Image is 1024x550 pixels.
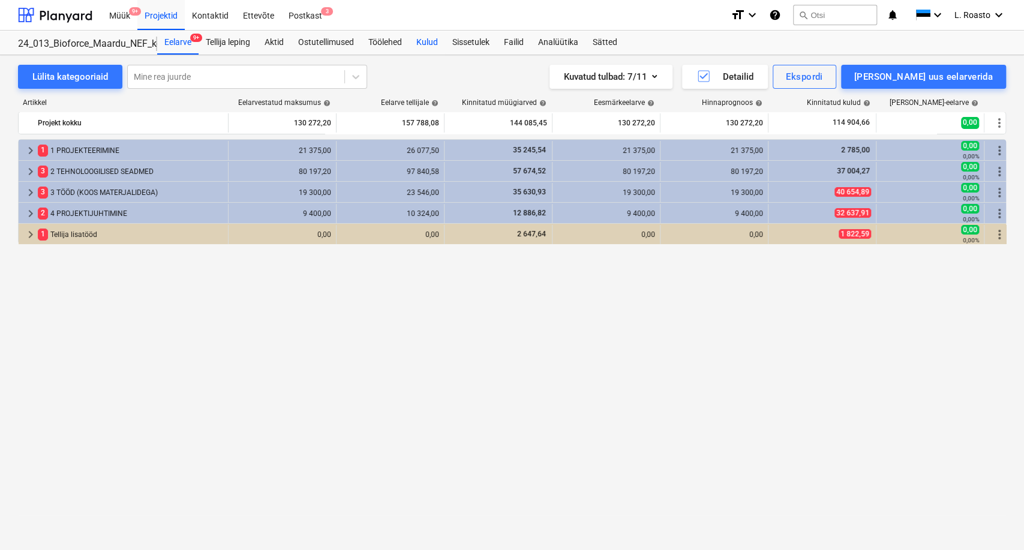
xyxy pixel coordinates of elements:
a: Sissetulek [445,31,497,55]
span: Rohkem tegevusi [992,164,1007,179]
div: 130 272,20 [665,113,763,133]
div: Detailid [696,69,753,85]
i: keyboard_arrow_down [745,8,759,22]
span: keyboard_arrow_right [23,206,38,221]
i: notifications [887,8,899,22]
i: Abikeskus [769,8,781,22]
small: 0,00% [963,153,979,160]
i: keyboard_arrow_down [930,8,945,22]
span: 0,00 [961,225,979,235]
span: Rohkem tegevusi [992,116,1007,130]
span: 2 647,64 [516,230,547,238]
span: 9+ [129,7,141,16]
span: 3 [321,7,333,16]
div: 23 546,00 [341,188,439,197]
div: Lülita kategooriaid [32,69,108,85]
div: 97 840,58 [341,167,439,176]
a: Töölehed [361,31,409,55]
div: 19 300,00 [233,188,331,197]
button: Detailid [682,65,768,89]
a: Analüütika [531,31,585,55]
span: 57 674,52 [512,167,547,175]
span: 114 904,66 [831,118,871,128]
div: 130 272,20 [557,113,655,133]
div: Projekt kokku [38,113,223,133]
span: 1 [38,229,48,240]
button: [PERSON_NAME] uus eelarverida [841,65,1006,89]
a: Tellija leping [199,31,257,55]
span: help [645,100,654,107]
div: Hinnaprognoos [702,98,762,107]
div: 0,00 [233,230,331,239]
div: 80 197,20 [557,167,655,176]
div: 4 PROJEKTIJUHTIMINE [38,204,223,223]
div: 9 400,00 [665,209,763,218]
div: 157 788,08 [341,113,439,133]
a: Failid [497,31,531,55]
span: keyboard_arrow_right [23,164,38,179]
i: keyboard_arrow_down [992,8,1006,22]
span: 0,00 [961,204,979,214]
div: Eelarve tellijale [381,98,439,107]
button: Kuvatud tulbad:7/11 [549,65,672,89]
span: 0,00 [961,141,979,151]
span: 0,00 [961,117,979,128]
div: 0,00 [557,230,655,239]
button: Ekspordi [773,65,836,89]
span: 12 886,82 [512,209,547,217]
div: 21 375,00 [557,146,655,155]
span: 3 [38,187,48,198]
small: 0,00% [963,174,979,181]
small: 0,00% [963,237,979,244]
div: Eesmärkeelarve [594,98,654,107]
span: Rohkem tegevusi [992,206,1007,221]
div: 21 375,00 [233,146,331,155]
span: 0,00 [961,162,979,172]
div: Kinnitatud müügiarved [462,98,546,107]
span: help [429,100,439,107]
div: 130 272,20 [233,113,331,133]
div: [PERSON_NAME] uus eelarverida [854,69,993,85]
div: Tellija lisatööd [38,225,223,244]
span: 9+ [190,34,202,42]
div: 144 085,45 [449,113,547,133]
span: 1 [38,145,48,156]
div: Eelarvestatud maksumus [238,98,331,107]
span: keyboard_arrow_right [23,143,38,158]
div: 1 PROJEKTEERIMINE [38,141,223,160]
span: 35 245,54 [512,146,547,154]
a: Aktid [257,31,291,55]
span: 0,00 [961,183,979,193]
span: help [753,100,762,107]
div: 2 TEHNOLOOGILISED SEADMED [38,162,223,181]
i: format_size [731,8,745,22]
span: 35 630,93 [512,188,547,196]
span: keyboard_arrow_right [23,227,38,242]
div: Eelarve [157,31,199,55]
div: 3 TÖÖD (KOOS MATERJALIDEGA) [38,183,223,202]
span: Rohkem tegevusi [992,227,1007,242]
a: Kulud [409,31,445,55]
div: Kuvatud tulbad : 7/11 [564,69,658,85]
span: keyboard_arrow_right [23,185,38,200]
div: Sätted [585,31,624,55]
div: Artikkel [18,98,228,107]
div: 26 077,50 [341,146,439,155]
span: 1 822,59 [839,229,871,239]
a: Ostutellimused [291,31,361,55]
div: 19 300,00 [665,188,763,197]
div: 0,00 [341,230,439,239]
span: 3 [38,166,48,177]
div: [PERSON_NAME]-eelarve [890,98,978,107]
span: 32 637,91 [834,208,871,218]
span: 2 785,00 [840,146,871,154]
span: Rohkem tegevusi [992,185,1007,200]
a: Eelarve9+ [157,31,199,55]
